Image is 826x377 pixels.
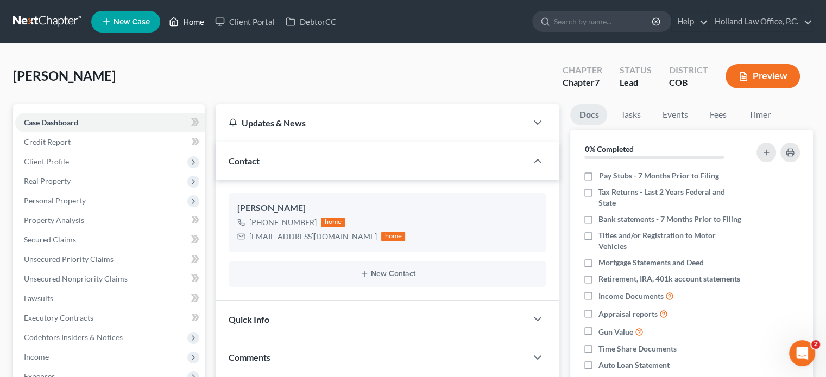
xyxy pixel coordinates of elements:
[229,117,514,129] div: Updates & News
[598,360,670,370] span: Auto Loan Statement
[726,64,800,88] button: Preview
[789,340,815,366] iframe: Intercom live chat
[15,132,205,152] a: Credit Report
[653,104,696,125] a: Events
[24,274,128,283] span: Unsecured Nonpriority Claims
[669,76,708,89] div: COB
[669,64,708,76] div: District
[598,327,633,337] span: Gun Value
[15,250,205,269] a: Unsecured Priority Claims
[15,289,205,308] a: Lawsuits
[570,104,607,125] a: Docs
[701,104,735,125] a: Fees
[24,254,114,264] span: Unsecured Priority Claims
[598,273,740,284] span: Retirement, IRA, 401k account statements
[598,230,743,252] span: Titles and/or Registration to Motor Vehicles
[24,293,53,303] span: Lawsuits
[237,270,538,278] button: New Contact
[24,313,93,322] span: Executory Contracts
[249,231,377,242] div: [EMAIL_ADDRESS][DOMAIN_NAME]
[598,343,677,354] span: Time Share Documents
[563,64,602,76] div: Chapter
[24,137,71,146] span: Credit Report
[740,104,779,125] a: Timer
[15,230,205,250] a: Secured Claims
[229,314,269,324] span: Quick Info
[24,157,69,166] span: Client Profile
[620,76,652,89] div: Lead
[811,340,820,349] span: 2
[611,104,649,125] a: Tasks
[15,308,205,328] a: Executory Contracts
[24,352,49,361] span: Income
[24,333,123,342] span: Codebtors Insiders & Notices
[237,202,538,215] div: [PERSON_NAME]
[24,196,86,205] span: Personal Property
[598,309,658,320] span: Appraisal reports
[672,12,708,31] a: Help
[584,144,633,154] strong: 0% Completed
[554,11,653,31] input: Search by name...
[249,217,317,228] div: [PHONE_NUMBER]
[595,77,600,87] span: 7
[24,215,84,225] span: Property Analysis
[24,235,76,244] span: Secured Claims
[15,113,205,132] a: Case Dashboard
[280,12,342,31] a: DebtorCC
[229,352,270,362] span: Comments
[163,12,210,31] a: Home
[598,291,664,302] span: Income Documents
[563,76,602,89] div: Chapter
[598,214,741,225] span: Bank statements - 7 Months Prior to Filing
[24,176,71,186] span: Real Property
[598,257,704,268] span: Mortgage Statements and Deed
[321,218,345,227] div: home
[229,156,260,166] span: Contact
[381,232,405,241] div: home
[598,170,718,181] span: Pay Stubs - 7 Months Prior to Filing
[13,68,116,84] span: [PERSON_NAME]
[15,210,205,230] a: Property Analysis
[598,187,743,208] span: Tax Returns - Last 2 Years Federal and State
[114,18,150,26] span: New Case
[15,269,205,289] a: Unsecured Nonpriority Claims
[24,118,78,127] span: Case Dashboard
[620,64,652,76] div: Status
[210,12,280,31] a: Client Portal
[709,12,812,31] a: Holland Law Office, P.C.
